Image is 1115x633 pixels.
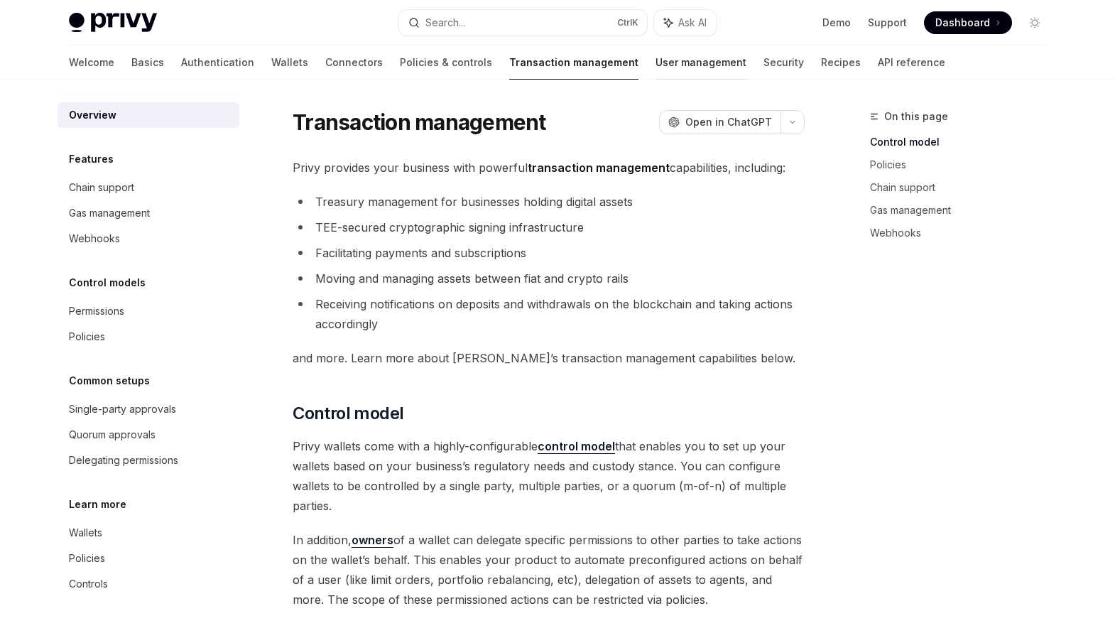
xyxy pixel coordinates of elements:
div: Policies [69,550,105,567]
span: Open in ChatGPT [685,115,772,129]
a: Webhooks [58,226,239,251]
a: Single-party approvals [58,396,239,422]
span: Privy provides your business with powerful capabilities, including: [293,158,805,178]
div: Wallets [69,524,102,541]
strong: transaction management [528,161,670,175]
a: API reference [878,45,945,80]
strong: control model [538,439,615,453]
a: Permissions [58,298,239,324]
div: Delegating permissions [69,452,178,469]
a: Controls [58,571,239,597]
a: Control model [870,131,1057,153]
div: Gas management [69,205,150,222]
a: Dashboard [924,11,1012,34]
a: Delegating permissions [58,448,239,473]
a: owners [352,533,393,548]
li: Facilitating payments and subscriptions [293,243,805,263]
a: Recipes [821,45,861,80]
div: Search... [425,14,465,31]
a: Connectors [325,45,383,80]
span: Dashboard [935,16,990,30]
button: Ask AI [654,10,717,36]
a: Gas management [58,200,239,226]
span: Control model [293,402,403,425]
button: Search...CtrlK [398,10,647,36]
div: Webhooks [69,230,120,247]
a: Policies [58,546,239,571]
li: Receiving notifications on deposits and withdrawals on the blockchain and taking actions accordingly [293,294,805,334]
a: Transaction management [509,45,638,80]
button: Toggle dark mode [1023,11,1046,34]
a: Policies [870,153,1057,176]
h5: Common setups [69,372,150,389]
a: Webhooks [870,222,1057,244]
a: Policies [58,324,239,350]
li: TEE-secured cryptographic signing infrastructure [293,217,805,237]
div: Single-party approvals [69,401,176,418]
a: Support [868,16,907,30]
a: Wallets [271,45,308,80]
a: Welcome [69,45,114,80]
h5: Control models [69,274,146,291]
span: and more. Learn more about [PERSON_NAME]’s transaction management capabilities below. [293,348,805,368]
li: Treasury management for businesses holding digital assets [293,192,805,212]
button: Open in ChatGPT [659,110,780,134]
a: Chain support [870,176,1057,199]
h5: Features [69,151,114,168]
span: On this page [884,108,948,125]
div: Chain support [69,179,134,196]
span: Ask AI [678,16,707,30]
a: Security [763,45,804,80]
a: control model [538,439,615,454]
a: User management [656,45,746,80]
a: Basics [131,45,164,80]
a: Wallets [58,520,239,546]
li: Moving and managing assets between fiat and crypto rails [293,269,805,288]
h1: Transaction management [293,109,546,135]
span: Privy wallets come with a highly-configurable that enables you to set up your wallets based on yo... [293,436,805,516]
span: In addition, of a wallet can delegate specific permissions to other parties to take actions on th... [293,530,805,610]
span: Ctrl K [617,17,638,28]
img: light logo [69,13,157,33]
div: Policies [69,328,105,345]
a: Overview [58,102,239,128]
div: Quorum approvals [69,426,156,443]
a: Authentication [181,45,254,80]
a: Quorum approvals [58,422,239,448]
a: Gas management [870,199,1057,222]
div: Controls [69,575,108,593]
a: Chain support [58,175,239,200]
h5: Learn more [69,496,126,513]
a: Demo [822,16,851,30]
div: Permissions [69,303,124,320]
div: Overview [69,107,116,124]
a: Policies & controls [400,45,492,80]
